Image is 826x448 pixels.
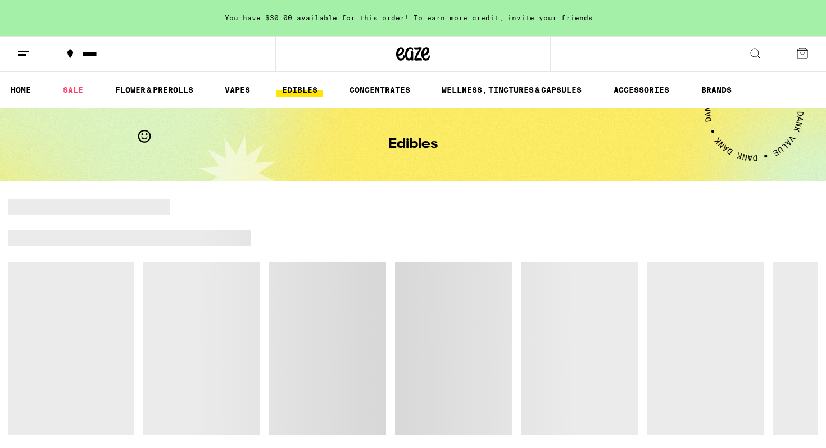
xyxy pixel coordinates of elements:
[276,83,323,97] a: EDIBLES
[225,14,503,21] span: You have $30.00 available for this order! To earn more credit,
[110,83,199,97] a: FLOWER & PREROLLS
[388,138,438,151] h1: Edibles
[696,83,737,97] a: BRANDS
[436,83,587,97] a: WELLNESS, TINCTURES & CAPSULES
[57,83,89,97] a: SALE
[219,83,256,97] a: VAPES
[608,83,675,97] a: ACCESSORIES
[503,14,601,21] span: invite your friends.
[344,83,416,97] a: CONCENTRATES
[5,83,37,97] a: HOME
